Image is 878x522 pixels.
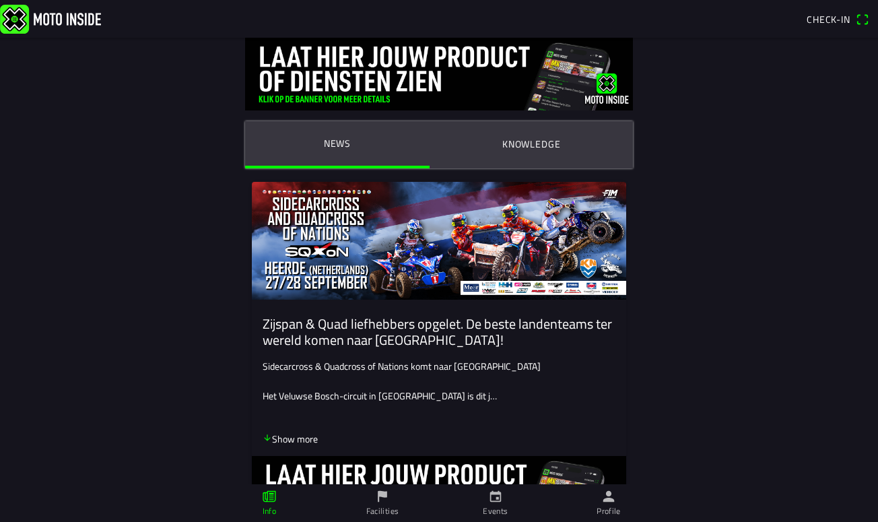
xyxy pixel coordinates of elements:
[324,136,351,151] ion-label: News
[252,182,626,300] img: 64v4Apfhk9kRvyee7tCCbhUWCIhqkwx3UzeRWfBS.jpg
[807,12,850,26] span: Check-in
[597,505,621,517] ion-label: Profile
[483,505,508,517] ion-label: Events
[601,489,616,504] ion-icon: person
[263,433,272,443] ion-icon: arrow down
[263,389,615,403] p: Het Veluwse Bosch-circuit in [GEOGRAPHIC_DATA] is dit j…
[800,7,875,30] a: Check-inqr scanner
[502,137,561,152] ion-label: Knowledge
[263,316,615,348] ion-card-title: Zijspan & Quad liefhebbers opgelet. De beste landenteams ter wereld komen naar [GEOGRAPHIC_DATA]!
[366,505,399,517] ion-label: Facilities
[262,489,277,504] ion-icon: paper
[245,38,633,110] img: DquIORQn5pFcG0wREDc6xsoRnKbaxAuyzJmd8qj8.jpg
[375,489,390,504] ion-icon: flag
[263,432,318,446] p: Show more
[263,359,615,373] p: Sidecarcross & Quadcross of Nations komt naar [GEOGRAPHIC_DATA]
[488,489,503,504] ion-icon: calendar
[263,505,276,517] ion-label: Info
